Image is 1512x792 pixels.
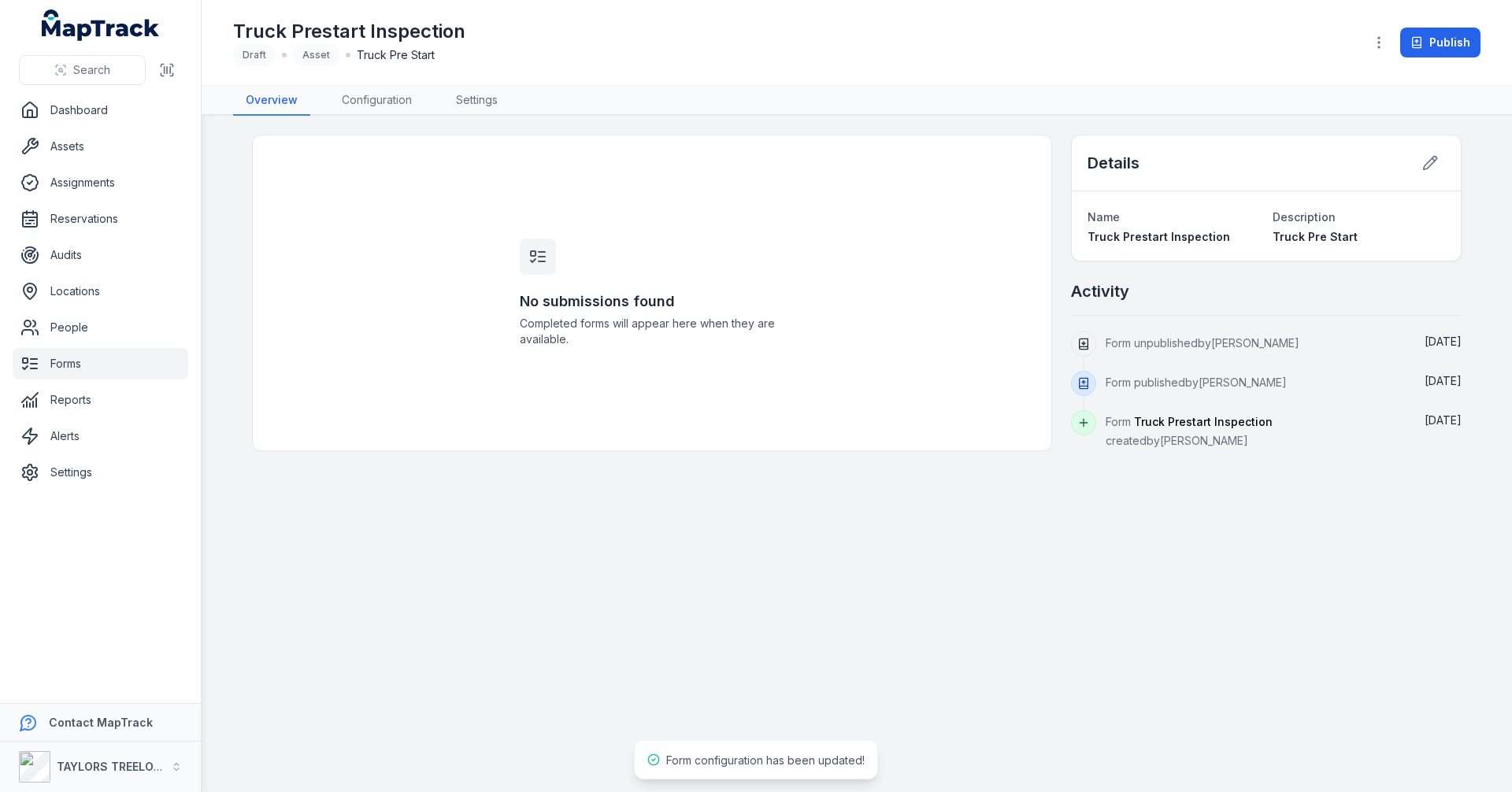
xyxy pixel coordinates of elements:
[520,316,784,347] span: Completed forms will appear here when they are available.
[1425,374,1462,387] span: [DATE]
[13,457,188,488] a: Settings
[1106,336,1299,350] span: Form unpublished by [PERSON_NAME]
[520,291,784,313] h3: No submissions found
[1088,152,1140,174] h2: Details
[13,384,188,416] a: Reports
[13,276,188,307] a: Locations
[1134,415,1273,428] span: Truck Prestart Inspection
[13,94,188,126] a: Dashboard
[42,9,160,41] a: MapTrack
[19,55,146,85] button: Search
[1425,335,1462,348] span: [DATE]
[1425,413,1462,427] span: [DATE]
[1106,415,1273,447] span: Form created by [PERSON_NAME]
[293,44,339,66] div: Asset
[13,167,188,198] a: Assignments
[49,716,153,729] strong: Contact MapTrack
[1425,413,1462,427] time: 02/09/2025, 2:00:05 pm
[233,19,465,44] h1: Truck Prestart Inspection
[1071,280,1129,302] h2: Activity
[1425,374,1462,387] time: 02/09/2025, 2:13:56 pm
[233,86,310,116] a: Overview
[57,760,188,773] strong: TAYLORS TREELOPPING
[1273,230,1358,243] span: Truck Pre Start
[1088,210,1120,224] span: Name
[1425,335,1462,348] time: 02/09/2025, 2:14:06 pm
[1088,230,1230,243] span: Truck Prestart Inspection
[233,44,276,66] div: Draft
[329,86,424,116] a: Configuration
[73,62,110,78] span: Search
[1400,28,1480,57] button: Publish
[443,86,510,116] a: Settings
[13,239,188,271] a: Audits
[13,420,188,452] a: Alerts
[357,47,435,63] span: Truck Pre Start
[1106,376,1287,389] span: Form published by [PERSON_NAME]
[13,348,188,379] a: Forms
[13,131,188,162] a: Assets
[666,753,865,767] span: Form configuration has been updated!
[13,312,188,343] a: People
[13,203,188,235] a: Reservations
[1273,210,1336,224] span: Description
